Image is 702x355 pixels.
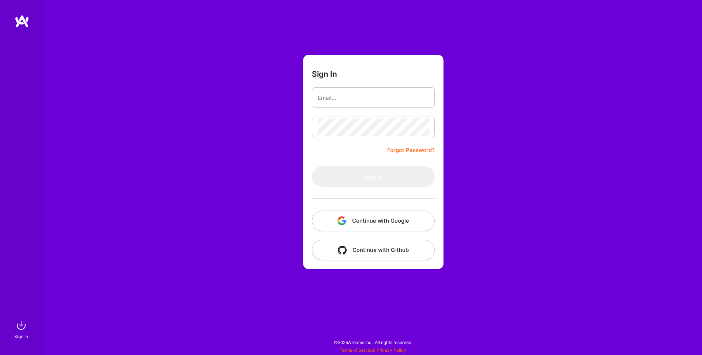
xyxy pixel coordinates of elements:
[312,211,435,231] button: Continue with Google
[318,88,429,107] input: Email...
[14,333,28,340] div: Sign In
[312,240,435,260] button: Continue with Github
[338,246,347,254] img: icon
[340,347,374,353] a: Terms of Service
[340,347,406,353] span: |
[14,318,29,333] img: sign in
[337,216,346,225] img: icon
[312,166,435,187] button: Sign In
[387,146,435,155] a: Forgot Password?
[377,347,406,353] a: Privacy Policy
[15,15,29,28] img: logo
[44,333,702,351] div: © 2025 ATeams Inc., All rights reserved.
[312,69,337,79] h3: Sign In
[15,318,29,340] a: sign inSign In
